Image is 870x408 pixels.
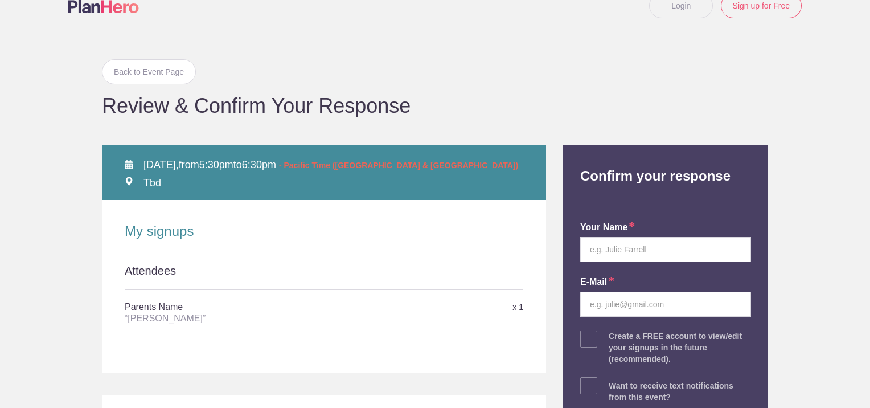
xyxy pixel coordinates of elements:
span: 5:30pm [199,159,233,170]
h2: Confirm your response [572,145,760,185]
div: Want to receive text notifications from this event? [609,380,751,403]
h1: Review & Confirm Your Response [102,96,768,116]
input: e.g. Julie Farrell [580,237,751,262]
label: your name [580,221,635,234]
h2: My signups [125,223,523,240]
input: e.g. julie@gmail.com [580,292,751,317]
div: Attendees [125,263,523,289]
span: Tbd [143,177,161,189]
span: from to [143,159,518,170]
span: - Pacific Time ([GEOGRAPHIC_DATA] & [GEOGRAPHIC_DATA]) [279,161,518,170]
div: x 1 [391,297,523,317]
a: Back to Event Page [102,59,196,84]
div: Create a FREE account to view/edit your signups in the future (recommended). [609,331,751,365]
label: E-mail [580,276,614,289]
h5: Parents Name [125,296,391,330]
div: “[PERSON_NAME]” [125,313,391,324]
span: 6:30pm [242,159,276,170]
img: Calendar alt [125,160,133,169]
span: [DATE], [143,159,179,170]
